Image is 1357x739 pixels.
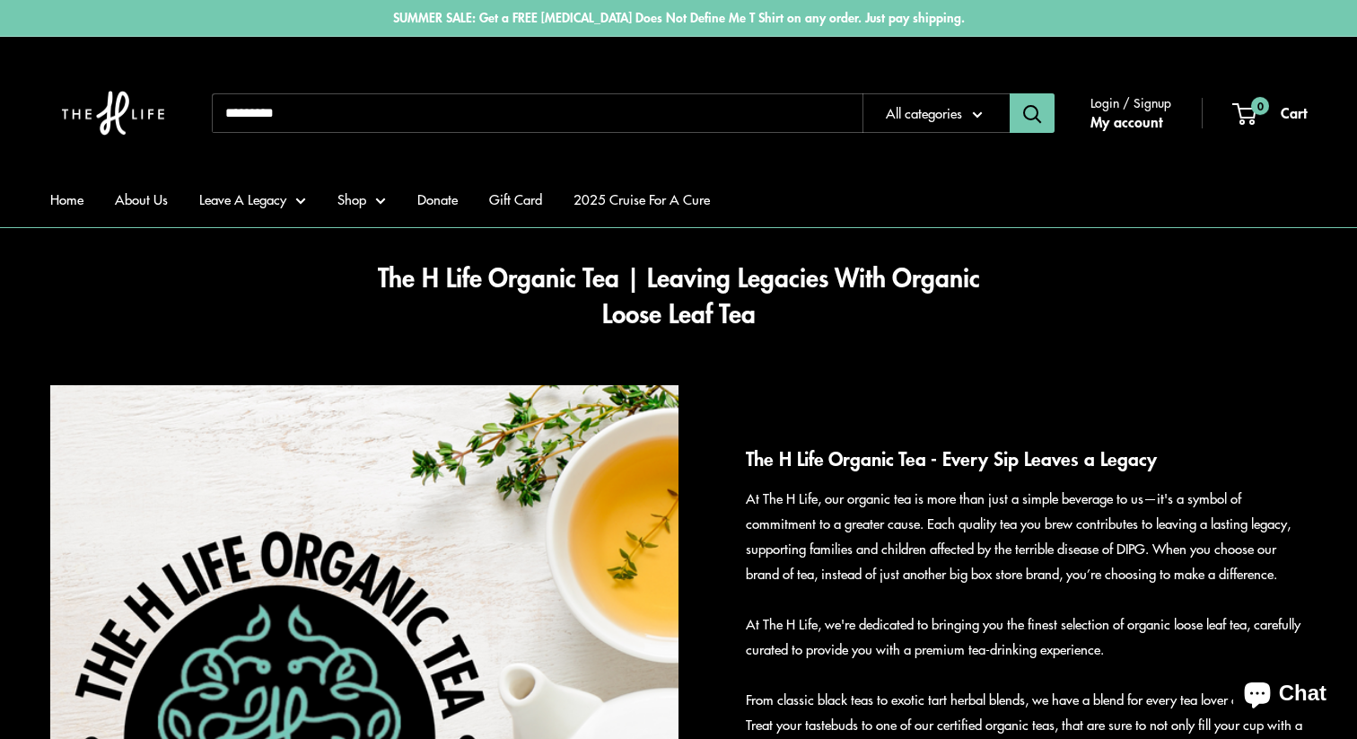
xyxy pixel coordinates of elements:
[1251,97,1269,115] span: 0
[573,187,710,212] a: 2025 Cruise For A Cure
[1234,100,1307,127] a: 0 Cart
[115,187,168,212] a: About Us
[50,187,83,212] a: Home
[1010,93,1055,133] button: Search
[1281,101,1307,123] span: Cart
[489,187,542,212] a: Gift Card
[199,187,306,212] a: Leave A Legacy
[1090,109,1162,136] a: My account
[337,187,386,212] a: Shop
[1090,91,1171,114] span: Login / Signup
[746,444,1307,473] h2: The H Life Organic Tea - Every Sip Leaves a Legacy
[50,55,176,172] img: The H Life
[417,187,458,212] a: Donate
[355,260,1002,331] h1: The H Life Organic Tea | Leaving Legacies With Organic Loose Leaf Tea
[1228,666,1343,725] inbox-online-store-chat: Shopify online store chat
[212,93,862,133] input: Search...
